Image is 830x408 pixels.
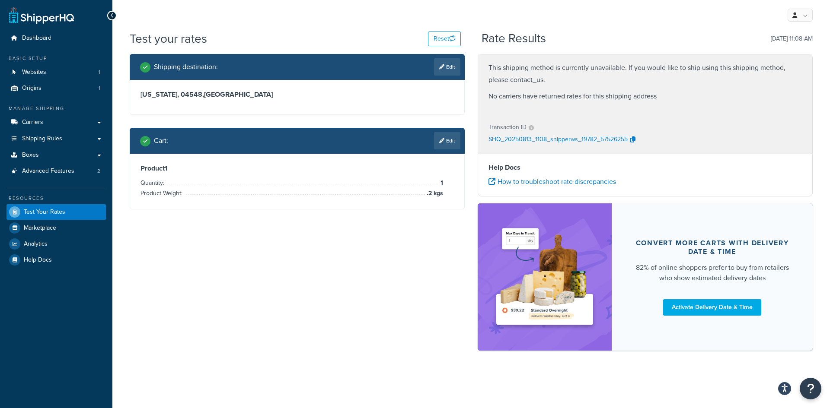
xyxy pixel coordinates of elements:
h2: Rate Results [482,32,546,45]
h2: Cart : [154,137,168,145]
span: Product Weight: [140,189,185,198]
a: Analytics [6,236,106,252]
h3: Product 1 [140,164,454,173]
span: Dashboard [22,35,51,42]
a: How to troubleshoot rate discrepancies [488,177,616,187]
span: Help Docs [24,256,52,264]
span: Marketplace [24,225,56,232]
div: 82% of online shoppers prefer to buy from retailers who show estimated delivery dates [632,263,792,283]
button: Reset [428,32,461,46]
li: Advanced Features [6,163,106,179]
p: Transaction ID [488,121,527,133]
a: Shipping Rules [6,131,106,147]
a: Origins1 [6,80,106,96]
li: Websites [6,64,106,80]
a: Activate Delivery Date & Time [663,299,761,316]
p: No carriers have returned rates for this shipping address [488,90,802,102]
a: Help Docs [6,252,106,268]
li: Origins [6,80,106,96]
p: This shipping method is currently unavailable. If you would like to ship using this shipping meth... [488,62,802,86]
p: SHQ_20250813_1108_shipperws_19782_57526255 [488,133,628,146]
span: 1 [438,178,443,188]
img: feature-image-ddt-36eae7f7280da8017bfb280eaccd9c446f90b1fe08728e4019434db127062ab4.png [491,216,599,338]
span: Test Your Rates [24,209,65,216]
a: Advanced Features2 [6,163,106,179]
a: Edit [434,58,460,76]
h3: [US_STATE], 04548 , [GEOGRAPHIC_DATA] [140,90,454,99]
div: Convert more carts with delivery date & time [632,239,792,256]
a: Marketplace [6,220,106,236]
div: Basic Setup [6,55,106,62]
span: 1 [99,85,100,92]
h2: Shipping destination : [154,63,218,71]
h4: Help Docs [488,162,802,173]
span: Quantity: [140,178,166,187]
span: Advanced Features [22,168,74,175]
a: Boxes [6,147,106,163]
span: Analytics [24,240,48,248]
span: 1 [99,69,100,76]
span: Websites [22,69,46,76]
span: 2 [97,168,100,175]
span: Origins [22,85,41,92]
button: Open Resource Center [800,378,821,399]
a: Test Your Rates [6,204,106,220]
p: [DATE] 11:08 AM [771,33,813,45]
span: Carriers [22,119,43,126]
h1: Test your rates [130,30,207,47]
a: Carriers [6,114,106,130]
span: Boxes [22,152,39,159]
a: Dashboard [6,30,106,46]
span: .2 kgs [425,188,443,199]
span: Shipping Rules [22,135,62,142]
a: Websites1 [6,64,106,80]
a: Edit [434,132,460,149]
div: Resources [6,195,106,202]
div: Manage Shipping [6,105,106,112]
